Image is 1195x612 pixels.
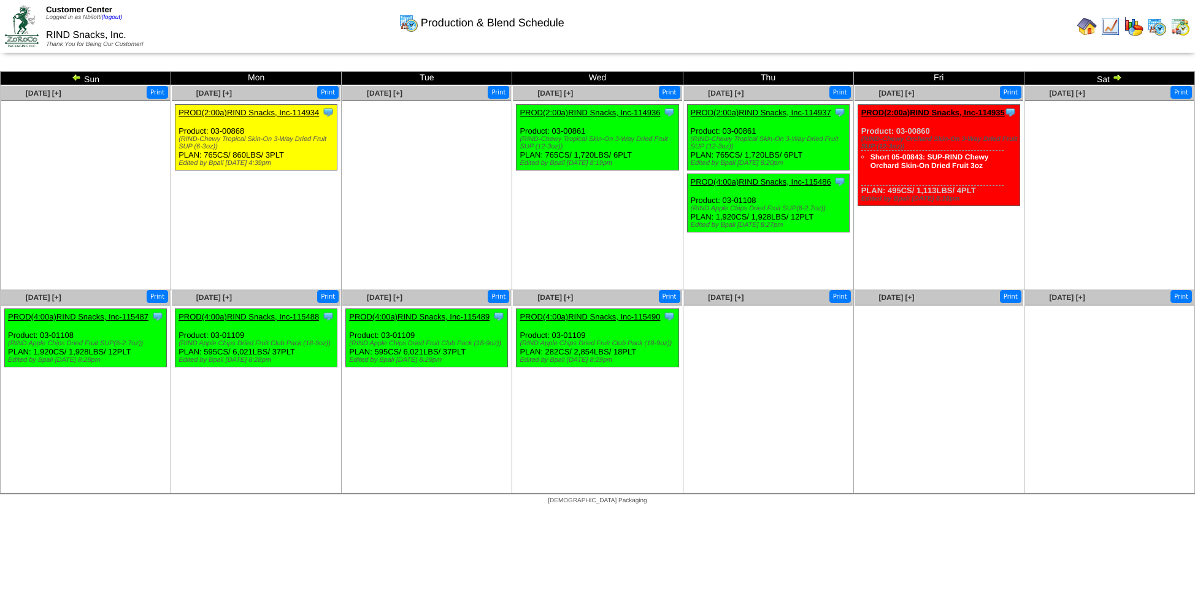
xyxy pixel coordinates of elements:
span: Customer Center [46,5,112,14]
img: ZoRoCo_Logo(Green%26Foil)%20jpg.webp [5,6,39,47]
a: PROD(4:00a)RIND Snacks, Inc-115490 [520,312,660,321]
img: Tooltip [834,175,846,188]
span: [DEMOGRAPHIC_DATA] Packaging [548,497,647,504]
a: [DATE] [+] [196,293,232,302]
a: [DATE] [+] [1050,89,1085,98]
div: (RIND-Chewy Tropical Skin-On 3-Way Dried Fruit SUP (12-3oz)) [691,136,849,150]
span: Logged in as Nbilotti [46,14,123,21]
td: Sat [1024,72,1194,85]
button: Print [659,86,680,99]
div: (RIND Apple Chips Dried Fruit SUP(6-2.7oz)) [691,205,849,212]
button: Print [317,86,339,99]
button: Print [829,86,851,99]
div: Product: 03-00860 PLAN: 495CS / 1,113LBS / 4PLT [858,105,1020,206]
td: Wed [512,72,683,85]
button: Print [488,290,509,303]
a: [DATE] [+] [367,293,402,302]
div: Edited by Bpali [DATE] 4:39pm [179,159,337,167]
a: [DATE] [+] [537,293,573,302]
a: [DATE] [+] [878,293,914,302]
span: Production & Blend Schedule [421,17,564,29]
button: Print [317,290,339,303]
a: PROD(4:00a)RIND Snacks, Inc-115487 [8,312,148,321]
a: [DATE] [+] [708,89,744,98]
button: Print [1170,290,1192,303]
a: [DATE] [+] [26,89,61,98]
img: Tooltip [322,310,334,323]
button: Print [829,290,851,303]
div: (RIND Apple Chips Dried Fruit SUP(6-2.7oz)) [8,340,166,347]
button: Print [1000,290,1021,303]
a: [DATE] [+] [878,89,914,98]
div: (RIND Apple Chips Dried Fruit Club Pack (18-9oz)) [349,340,507,347]
button: Print [1170,86,1192,99]
a: (logout) [102,14,123,21]
div: Product: 03-01109 PLAN: 282CS / 2,854LBS / 18PLT [517,309,678,367]
img: calendarprod.gif [1147,17,1167,36]
div: Edited by Bpali [DATE] 8:20pm [691,159,849,167]
a: [DATE] [+] [537,89,573,98]
a: PROD(2:00a)RIND Snacks, Inc-114937 [691,108,831,117]
button: Print [659,290,680,303]
img: arrowright.gif [1112,72,1122,82]
a: PROD(4:00a)RIND Snacks, Inc-115486 [691,177,831,186]
button: Print [147,86,168,99]
div: Edited by Bpali [DATE] 8:19pm [520,159,678,167]
td: Sun [1,72,171,85]
img: Tooltip [663,106,675,118]
a: PROD(4:00a)RIND Snacks, Inc-115489 [349,312,490,321]
a: [DATE] [+] [708,293,744,302]
button: Print [1000,86,1021,99]
a: PROD(4:00a)RIND Snacks, Inc-115488 [179,312,319,321]
td: Mon [171,72,342,85]
img: Tooltip [493,310,505,323]
div: Edited by Bpali [DATE] 8:28pm [8,356,166,364]
td: Thu [683,72,853,85]
div: Product: 03-01109 PLAN: 595CS / 6,021LBS / 37PLT [175,309,337,367]
div: Product: 03-01109 PLAN: 595CS / 6,021LBS / 37PLT [346,309,508,367]
img: home.gif [1077,17,1097,36]
img: calendarprod.gif [399,13,418,33]
div: (RIND-Chewy Tropical Skin-On 3-Way Dried Fruit SUP (6-3oz)) [179,136,337,150]
img: calendarinout.gif [1170,17,1190,36]
td: Tue [342,72,512,85]
span: Thank You for Being Our Customer! [46,41,144,48]
img: Tooltip [152,310,164,323]
a: [DATE] [+] [196,89,232,98]
img: Tooltip [663,310,675,323]
a: [DATE] [+] [1050,293,1085,302]
div: (RIND Apple Chips Dried Fruit Club Pack (18-9oz)) [520,340,678,347]
div: Edited by Bpali [DATE] 8:18pm [861,195,1020,202]
img: Tooltip [834,106,846,118]
div: Product: 03-01108 PLAN: 1,920CS / 1,928LBS / 12PLT [687,174,849,232]
img: line_graph.gif [1101,17,1120,36]
div: (RIND-Chewy Tropical Skin-On 3-Way Dried Fruit SUP (12-3oz)) [520,136,678,150]
div: Edited by Bpali [DATE] 8:28pm [179,356,337,364]
img: graph.gif [1124,17,1143,36]
a: PROD(2:00a)RIND Snacks, Inc-114935 [861,108,1005,117]
button: Print [147,290,168,303]
a: PROD(2:00a)RIND Snacks, Inc-114934 [179,108,319,117]
img: Tooltip [322,106,334,118]
div: Product: 03-00861 PLAN: 765CS / 1,720LBS / 6PLT [517,105,678,170]
div: Product: 03-01108 PLAN: 1,920CS / 1,928LBS / 12PLT [5,309,167,367]
a: PROD(2:00a)RIND Snacks, Inc-114936 [520,108,660,117]
span: RIND Snacks, Inc. [46,30,126,40]
span: [DATE] [+] [26,293,61,302]
div: (RIND-Chewy Orchard Skin-On 3-Way Dried Fruit SUP (12-3oz)) [861,136,1020,150]
a: [DATE] [+] [367,89,402,98]
a: Short 05-00843: SUP-RIND Chewy Orchard Skin-On Dried Fruit 3oz [870,153,989,170]
div: Edited by Bpali [DATE] 8:27pm [691,221,849,229]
